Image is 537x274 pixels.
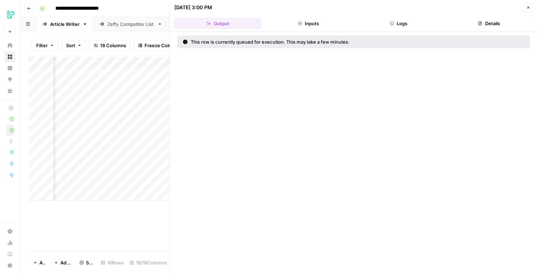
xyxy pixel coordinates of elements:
[100,42,126,49] span: 18 Columns
[50,257,75,268] button: Add 10 Rows
[183,38,437,45] div: This row is currently queued for execution. This may take a few minutes.
[61,40,86,51] button: Sort
[4,248,16,260] a: Learning Hub
[355,18,442,29] button: Logs
[4,85,16,97] a: Your Data
[32,40,59,51] button: Filter
[66,42,75,49] span: Sort
[445,18,533,29] button: Details
[39,259,45,266] span: Add Row
[145,42,181,49] span: Freeze Columns
[107,21,154,28] div: Zeffy Competitor List
[75,257,98,268] button: Stop Runs
[4,6,16,23] button: Workspace: Zeffy
[4,40,16,51] a: Home
[4,62,16,74] a: Insights
[4,237,16,248] a: Usage
[89,40,131,51] button: 18 Columns
[98,257,127,268] div: 10 Rows
[127,257,170,268] div: 18/18 Columns
[36,42,48,49] span: Filter
[36,17,93,31] a: Article Writer
[4,260,16,271] button: Help + Support
[265,18,352,29] button: Inputs
[93,17,168,31] a: Zeffy Competitor List
[174,4,212,11] div: [DATE] 3:00 PM
[86,259,93,266] span: Stop Runs
[50,21,80,28] div: Article Writer
[4,8,17,21] img: Zeffy Logo
[4,226,16,237] a: Settings
[174,18,262,29] button: Output
[134,40,186,51] button: Freeze Columns
[29,257,50,268] button: Add Row
[4,51,16,62] a: Browse
[4,74,16,85] a: Opportunities
[60,259,71,266] span: Add 10 Rows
